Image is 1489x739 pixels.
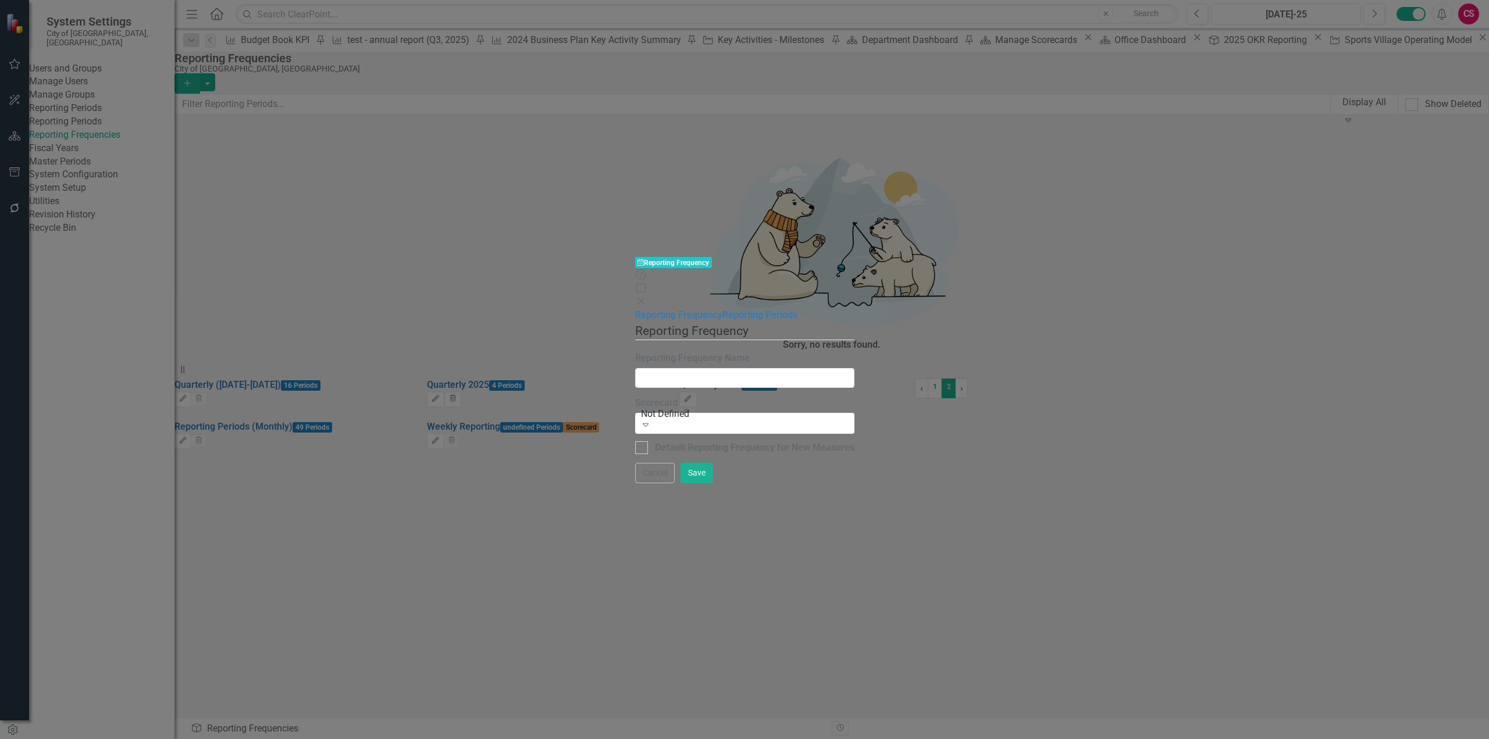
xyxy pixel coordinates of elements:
[635,463,675,483] button: Cancel
[635,322,854,340] legend: Reporting Frequency
[722,309,797,320] a: Reporting Periods
[635,309,722,320] a: Reporting Frequency
[655,441,854,455] div: Default Reporting Frequency for New Measures
[635,257,712,268] span: Reporting Frequency
[641,407,856,420] div: Not Defined
[681,463,713,483] button: Save
[635,352,854,365] label: Reporting Frequency Name
[635,397,854,410] label: Scorecard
